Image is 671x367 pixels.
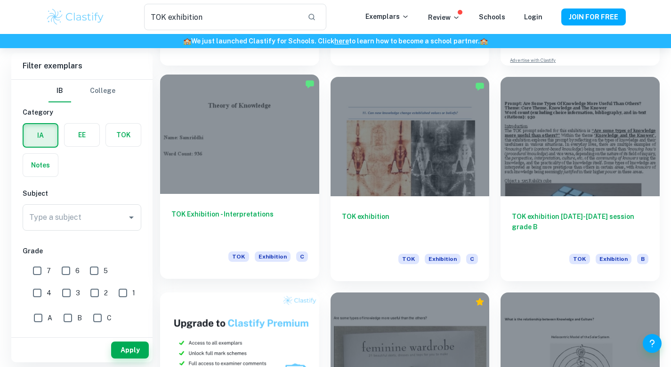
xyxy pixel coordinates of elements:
[334,37,349,45] a: here
[23,188,141,199] h6: Subject
[111,342,149,359] button: Apply
[24,124,57,147] button: IA
[47,266,51,276] span: 7
[23,246,141,256] h6: Grade
[305,79,315,89] img: Marked
[466,254,478,264] span: C
[561,8,626,25] button: JOIN FOR FREE
[106,124,141,146] button: TOK
[331,77,490,281] a: TOK exhibitionTOKExhibitionC
[2,36,669,46] h6: We just launched Clastify for Schools. Click to learn how to become a school partner.
[76,288,80,298] span: 3
[23,107,141,117] h6: Category
[65,124,99,146] button: EE
[132,288,135,298] span: 1
[125,211,138,224] button: Open
[49,80,115,102] div: Filter type choice
[501,77,660,281] a: TOK exhibition [DATE]-[DATE] session grade BTOKExhibitionB
[171,209,308,240] h6: TOK Exhibition - Interpretations
[11,53,153,79] h6: Filter exemplars
[643,334,662,353] button: Help and Feedback
[49,80,71,102] button: IB
[475,82,485,91] img: Marked
[90,80,115,102] button: College
[104,288,108,298] span: 2
[637,254,648,264] span: B
[512,211,648,242] h6: TOK exhibition [DATE]-[DATE] session grade B
[296,251,308,262] span: C
[144,4,299,30] input: Search for any exemplars...
[183,37,191,45] span: 🏫
[255,251,291,262] span: Exhibition
[47,288,51,298] span: 4
[104,266,108,276] span: 5
[228,251,249,262] span: TOK
[479,13,505,21] a: Schools
[365,11,409,22] p: Exemplars
[160,77,319,281] a: TOK Exhibition - InterpretationsTOKExhibitionC
[569,254,590,264] span: TOK
[48,313,52,323] span: A
[46,8,105,26] img: Clastify logo
[107,313,112,323] span: C
[480,37,488,45] span: 🏫
[75,266,80,276] span: 6
[77,313,82,323] span: B
[596,254,631,264] span: Exhibition
[398,254,419,264] span: TOK
[428,12,460,23] p: Review
[510,57,556,64] a: Advertise with Clastify
[524,13,542,21] a: Login
[475,297,485,307] div: Premium
[23,154,58,176] button: Notes
[425,254,461,264] span: Exhibition
[342,211,478,242] h6: TOK exhibition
